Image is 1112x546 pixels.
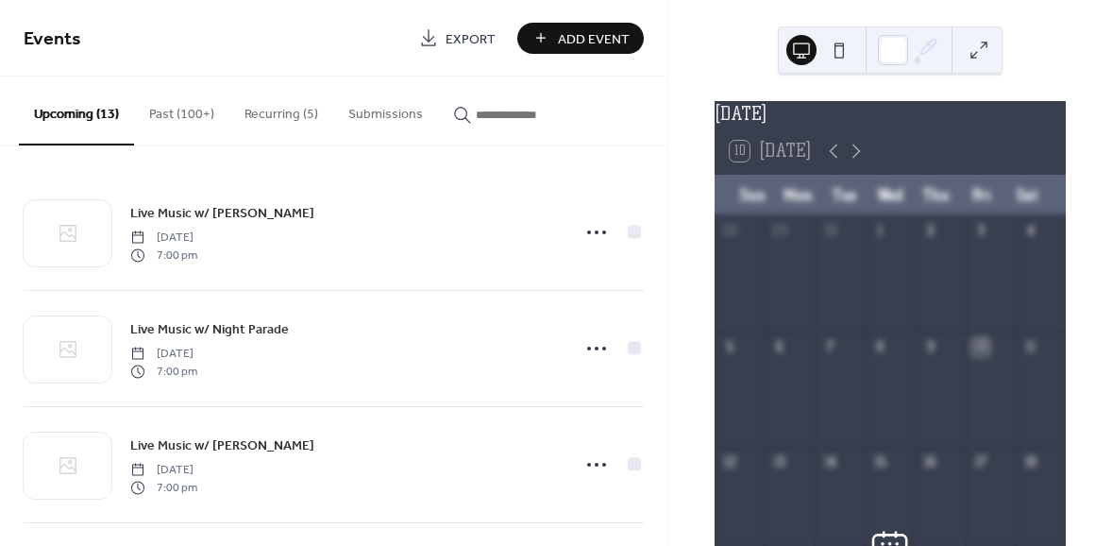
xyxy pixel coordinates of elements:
div: Fri [959,175,1005,215]
div: 6 [771,338,788,355]
div: Tue [821,175,868,215]
div: 9 [922,338,939,355]
button: Add Event [517,23,644,54]
div: 5 [721,338,738,355]
div: 30 [821,222,838,239]
div: 12 [721,454,738,471]
div: 18 [1022,454,1039,471]
div: 13 [771,454,788,471]
div: 8 [871,338,888,355]
div: 28 [721,222,738,239]
span: Export [446,29,496,49]
button: Past (100+) [134,77,229,144]
span: [DATE] [130,346,197,363]
button: Upcoming (13) [19,77,134,145]
div: Thu [913,175,959,215]
button: Submissions [333,77,438,144]
div: 1 [871,222,888,239]
div: 29 [771,222,788,239]
span: Add Event [558,29,630,49]
span: Events [24,21,81,58]
div: 15 [871,454,888,471]
span: 7:00 pm [130,363,197,380]
div: 14 [821,454,838,471]
div: Sat [1004,175,1051,215]
div: 17 [972,454,989,471]
a: Live Music w/ Night Parade [130,318,289,340]
div: 2 [922,222,939,239]
span: [DATE] [130,230,197,247]
div: 11 [1022,338,1039,355]
div: Mon [775,175,821,215]
span: Live Music w/ [PERSON_NAME] [130,204,314,224]
a: Live Music w/ [PERSON_NAME] [130,202,314,224]
span: 7:00 pm [130,247,197,264]
div: 3 [972,222,989,239]
div: Wed [868,175,914,215]
a: Live Music w/ [PERSON_NAME] [130,435,314,456]
span: [DATE] [130,462,197,479]
div: 4 [1022,222,1039,239]
a: Export [405,23,510,54]
span: 7:00 pm [130,479,197,496]
div: Sun [730,175,776,215]
button: Recurring (5) [229,77,333,144]
span: Live Music w/ Night Parade [130,320,289,340]
div: 10 [972,338,989,355]
span: Live Music w/ [PERSON_NAME] [130,436,314,456]
div: 16 [922,454,939,471]
div: 7 [821,338,838,355]
div: [DATE] [715,101,1066,128]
